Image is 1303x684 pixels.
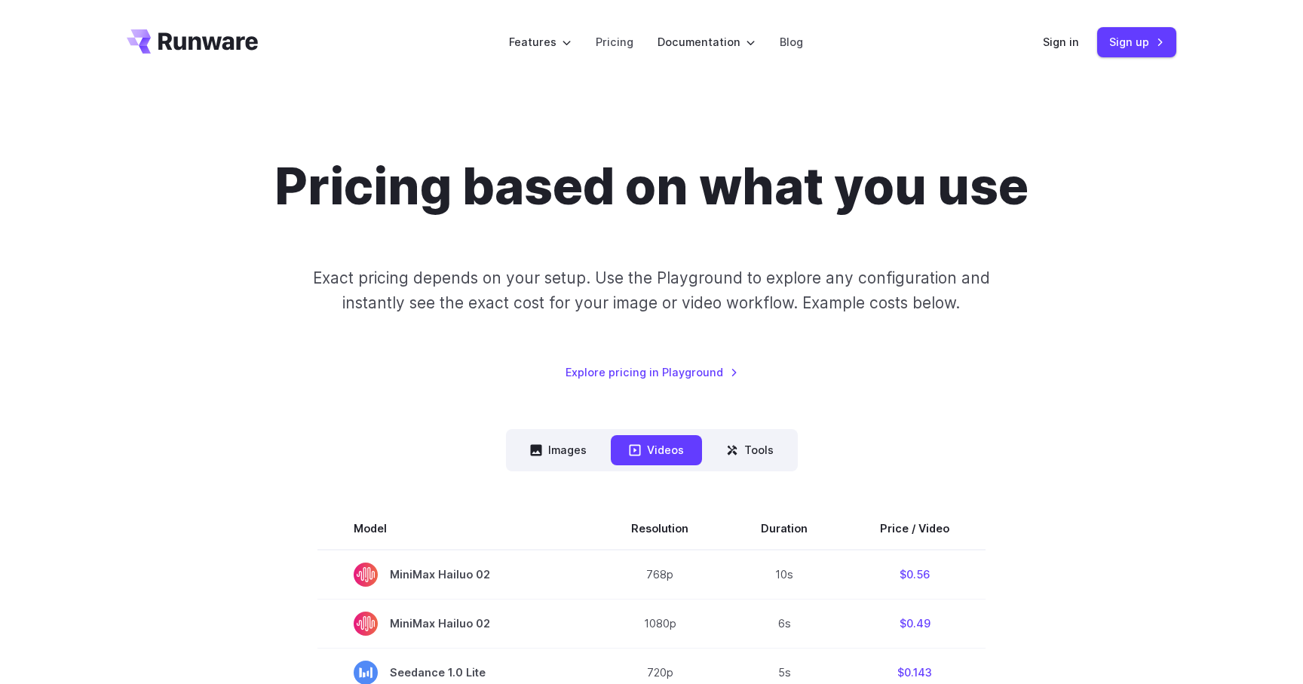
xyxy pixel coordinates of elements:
[658,33,756,51] label: Documentation
[844,508,986,550] th: Price / Video
[566,363,738,381] a: Explore pricing in Playground
[844,599,986,648] td: $0.49
[708,435,792,465] button: Tools
[725,550,844,600] td: 10s
[1097,27,1176,57] a: Sign up
[595,599,725,648] td: 1080p
[317,508,595,550] th: Model
[725,508,844,550] th: Duration
[611,435,702,465] button: Videos
[274,157,1029,217] h1: Pricing based on what you use
[354,563,559,587] span: MiniMax Hailuo 02
[1043,33,1079,51] a: Sign in
[354,612,559,636] span: MiniMax Hailuo 02
[596,33,633,51] a: Pricing
[780,33,803,51] a: Blog
[512,435,605,465] button: Images
[595,550,725,600] td: 768p
[284,265,1019,316] p: Exact pricing depends on your setup. Use the Playground to explore any configuration and instantl...
[725,599,844,648] td: 6s
[509,33,572,51] label: Features
[844,550,986,600] td: $0.56
[595,508,725,550] th: Resolution
[127,29,258,54] a: Go to /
